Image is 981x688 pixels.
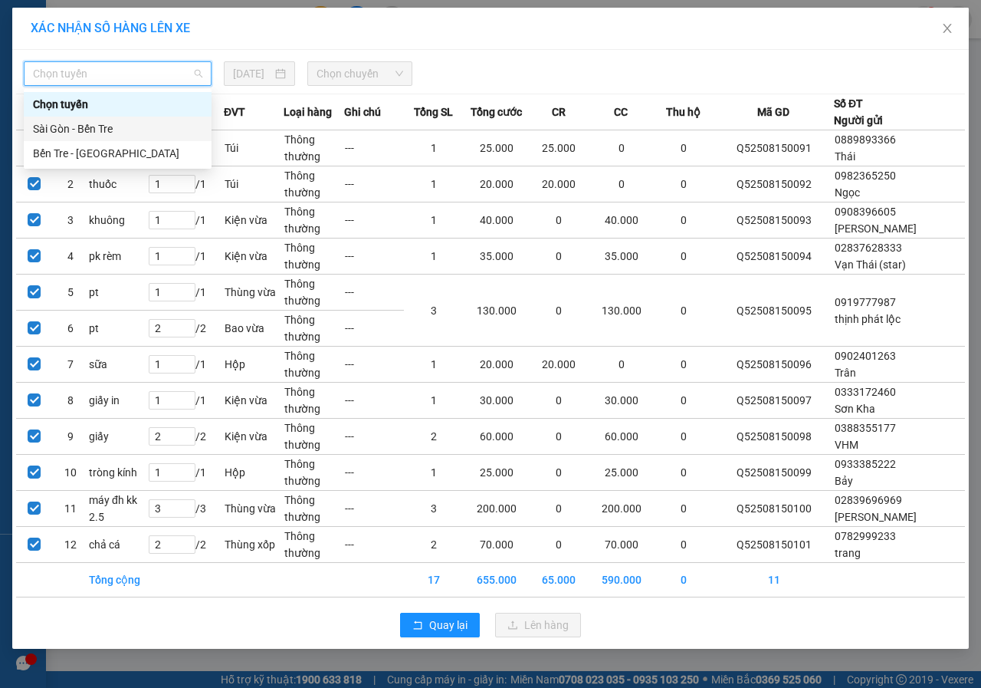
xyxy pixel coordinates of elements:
[6,50,75,64] span: 0782999233
[148,347,224,383] td: / 1
[43,16,83,31] span: Quận 5
[148,383,224,419] td: / 1
[88,491,148,527] td: máy đh kk 2.5
[52,419,88,455] td: 9
[52,275,88,311] td: 5
[464,563,529,597] td: 655.000
[224,166,284,202] td: Túi
[714,130,834,166] td: Q52508150091
[119,33,139,48] span: liễu
[117,75,228,95] td: CC:
[344,527,404,563] td: ---
[529,239,589,275] td: 0
[151,16,194,31] span: Bến Tre
[414,104,453,120] span: Tổng SL
[404,130,464,166] td: 1
[24,141,212,166] div: Bến Tre - Sài Gòn
[88,239,148,275] td: pk rèm
[284,455,343,491] td: Thông thường
[589,130,654,166] td: 0
[464,491,529,527] td: 200.000
[52,455,88,491] td: 10
[589,491,654,527] td: 200.000
[464,347,529,383] td: 20.000
[344,455,404,491] td: ---
[148,275,224,311] td: / 1
[654,455,714,491] td: 0
[757,104,789,120] span: Mã GD
[224,202,284,239] td: Kiện vừa
[835,242,902,254] span: 02837628333
[714,455,834,491] td: Q52508150099
[529,347,589,383] td: 20.000
[284,166,343,202] td: Thông thường
[404,419,464,455] td: 2
[284,419,343,455] td: Thông thường
[614,104,628,120] span: CC
[834,95,883,129] div: Số ĐT Người gửi
[464,527,529,563] td: 70.000
[464,383,529,419] td: 30.000
[5,75,118,95] td: CR:
[464,239,529,275] td: 35.000
[52,347,88,383] td: 7
[529,491,589,527] td: 0
[33,145,202,162] div: Bến Tre - [GEOGRAPHIC_DATA]
[714,202,834,239] td: Q52508150093
[344,311,404,347] td: ---
[6,16,116,31] p: Gửi từ:
[88,563,148,597] td: Tổng cộng
[529,275,589,347] td: 0
[835,511,917,523] span: [PERSON_NAME]
[88,347,148,383] td: sữa
[495,613,581,637] button: uploadLên hàng
[52,491,88,527] td: 11
[224,383,284,419] td: Kiện vừa
[6,100,107,129] span: 2 - Thùng xốp (chả cá)
[654,347,714,383] td: 0
[941,22,953,35] span: close
[714,419,834,455] td: Q52508150098
[835,150,855,163] span: Thái
[284,239,343,275] td: Thông thường
[589,239,654,275] td: 35.000
[148,311,224,347] td: / 2
[88,166,148,202] td: thuốc
[344,104,381,120] span: Ghi chú
[88,311,148,347] td: pt
[284,347,343,383] td: Thông thường
[233,65,272,82] input: 15/08/2025
[24,117,212,141] div: Sài Gòn - Bến Tre
[654,239,714,275] td: 0
[835,296,896,308] span: 0919777987
[552,104,566,120] span: CR
[714,491,834,527] td: Q52508150100
[400,613,480,637] button: rollbackQuay lại
[589,275,654,347] td: 130.000
[284,527,343,563] td: Thông thường
[148,455,224,491] td: / 1
[654,419,714,455] td: 0
[714,347,834,383] td: Q52508150096
[404,527,464,563] td: 2
[404,563,464,597] td: 17
[344,130,404,166] td: ---
[33,120,202,137] div: Sài Gòn - Bến Tre
[464,419,529,455] td: 60.000
[589,383,654,419] td: 30.000
[835,475,853,487] span: Bảy
[529,455,589,491] td: 0
[429,617,468,634] span: Quay lại
[137,77,175,92] span: 70.000
[835,530,896,542] span: 0782999233
[835,367,856,379] span: Trân
[224,311,284,347] td: Bao vừa
[344,383,404,419] td: ---
[148,166,224,202] td: / 1
[589,347,654,383] td: 0
[224,527,284,563] td: Thùng xốp
[404,383,464,419] td: 1
[119,16,228,31] p: Nhận:
[284,202,343,239] td: Thông thường
[31,21,190,35] span: XÁC NHẬN SỐ HÀNG LÊN XE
